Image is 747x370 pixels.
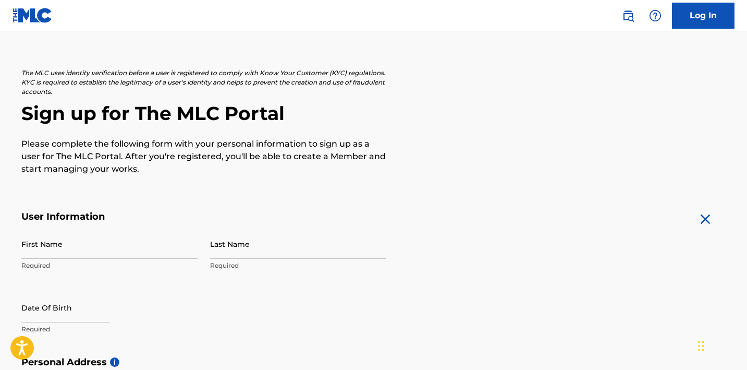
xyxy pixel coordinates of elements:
p: Required [21,261,198,270]
img: MLC Logo [13,8,53,23]
span: i [110,357,119,367]
a: Log In [672,3,734,29]
h5: Personal Address [21,356,726,368]
div: Help [645,5,666,26]
p: Required [210,261,386,270]
img: close [697,211,714,228]
img: help [649,9,662,22]
iframe: Chat Widget [695,320,747,370]
h2: Sign up for The MLC Portal [21,102,726,125]
div: Drag [698,330,704,362]
h5: User Information [21,211,386,223]
p: Please complete the following form with your personal information to sign up as a user for The ML... [21,138,386,175]
a: Public Search [618,5,639,26]
p: The MLC uses identity verification before a user is registered to comply with Know Your Customer ... [21,68,386,97]
p: Required [21,325,198,334]
img: search [622,9,634,22]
